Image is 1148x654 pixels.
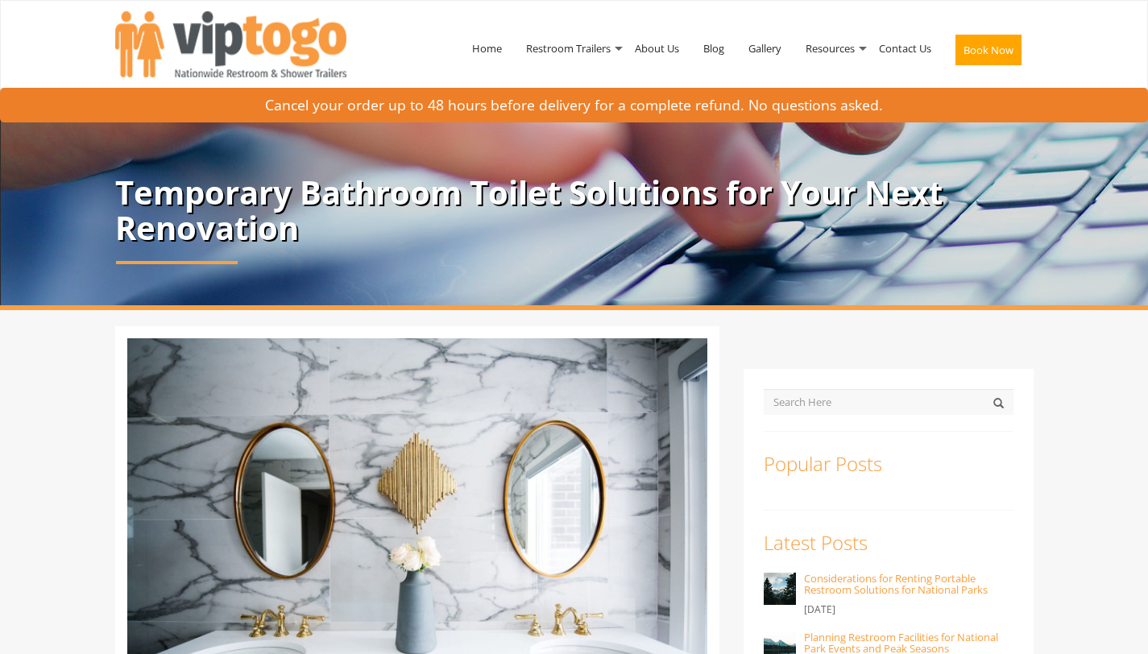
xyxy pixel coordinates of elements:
[943,6,1034,100] a: Book Now
[460,6,514,90] a: Home
[764,573,796,605] img: Considerations for Renting Portable Restroom Solutions for National Parks - VIPTOGO
[764,532,1013,553] h3: Latest Posts
[764,453,1013,474] h3: Popular Posts
[623,6,691,90] a: About Us
[867,6,943,90] a: Contact Us
[804,600,1013,619] p: [DATE]
[764,389,1013,415] input: Search Here
[115,175,1034,246] p: Temporary Bathroom Toilet Solutions for Your Next Renovation
[794,6,867,90] a: Resources
[115,11,346,77] img: VIPTOGO
[736,6,794,90] a: Gallery
[691,6,736,90] a: Blog
[955,35,1022,65] button: Book Now
[804,571,988,597] a: Considerations for Renting Portable Restroom Solutions for National Parks
[514,6,623,90] a: Restroom Trailers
